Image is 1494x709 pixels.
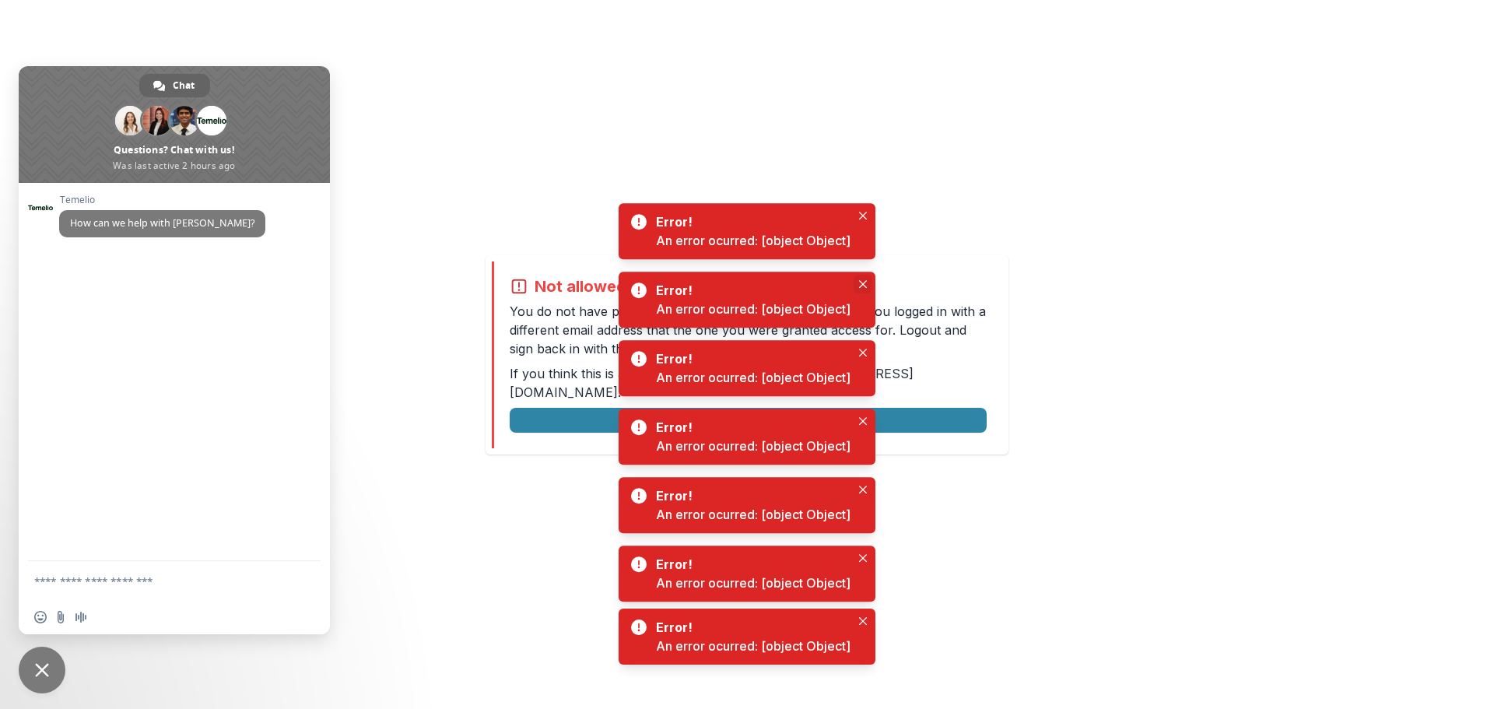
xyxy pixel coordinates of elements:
[75,611,87,623] span: Audio message
[854,549,872,567] button: Close
[510,302,987,358] p: You do not have permission to view the page. It is likely that you logged in with a different ema...
[854,612,872,630] button: Close
[656,637,850,655] div: An error ocurred: [object Object]
[510,364,987,402] p: If you think this is an error, please contact us at .
[656,418,844,437] div: Error!
[510,408,987,433] button: Logout
[19,647,65,693] div: Close chat
[656,231,850,250] div: An error ocurred: [object Object]
[34,574,280,588] textarea: Compose your message...
[656,486,844,505] div: Error!
[70,216,254,230] span: How can we help with [PERSON_NAME]?
[854,480,872,499] button: Close
[656,300,850,318] div: An error ocurred: [object Object]
[535,277,729,296] h2: Not allowed to view page
[34,611,47,623] span: Insert an emoji
[656,368,850,387] div: An error ocurred: [object Object]
[854,343,872,362] button: Close
[854,412,872,430] button: Close
[656,574,850,592] div: An error ocurred: [object Object]
[656,212,844,231] div: Error!
[656,505,850,524] div: An error ocurred: [object Object]
[139,74,210,97] div: Chat
[510,366,914,400] a: [EMAIL_ADDRESS][DOMAIN_NAME]
[54,611,67,623] span: Send a file
[656,349,844,368] div: Error!
[656,618,844,637] div: Error!
[59,195,265,205] span: Temelio
[656,555,844,574] div: Error!
[173,74,195,97] span: Chat
[854,206,872,225] button: Close
[656,437,850,455] div: An error ocurred: [object Object]
[854,275,872,293] button: Close
[656,281,844,300] div: Error!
